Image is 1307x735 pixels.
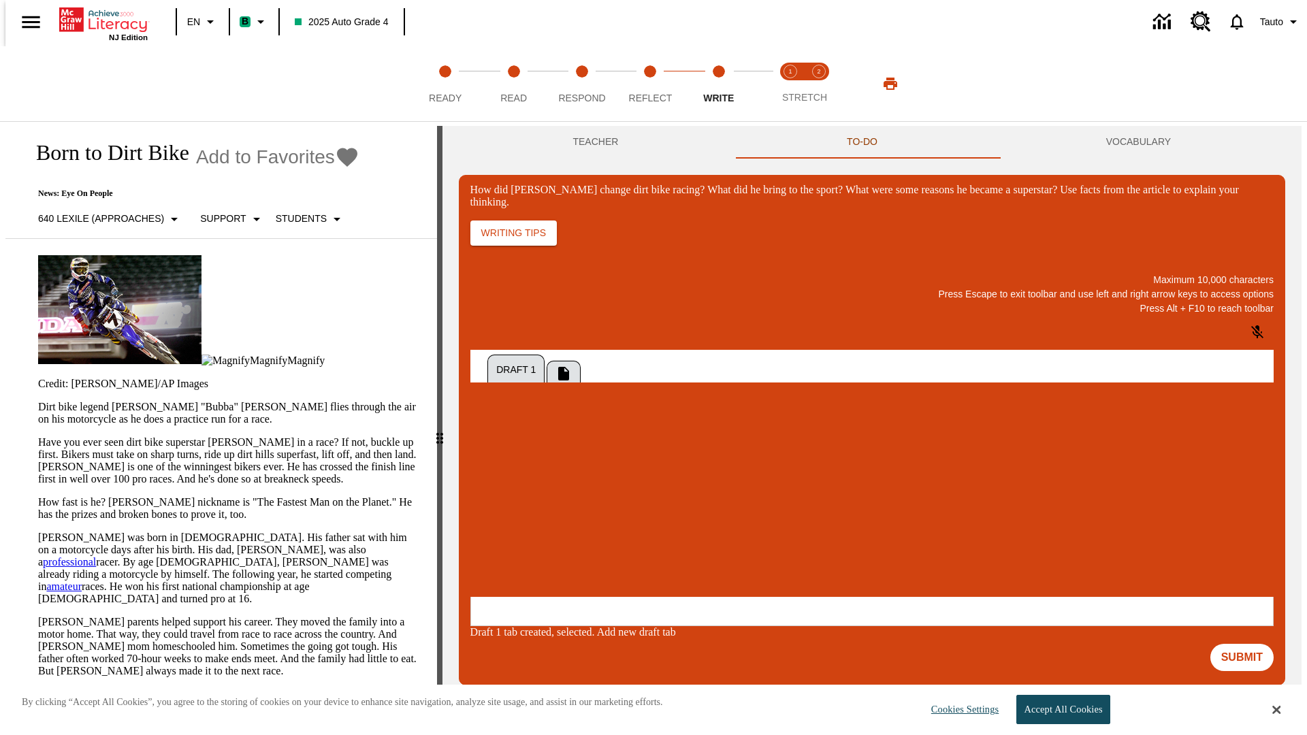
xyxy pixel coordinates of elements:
[788,68,792,75] text: 1
[1145,3,1182,41] a: Data Center
[181,10,225,34] button: Language: EN, Select a language
[470,301,1274,316] p: Press Alt + F10 to reach toolbar
[679,46,758,121] button: Write step 5 of 5
[38,401,421,425] p: Dirt bike legend [PERSON_NAME] "Bubba" [PERSON_NAME] flies through the air on his motorcycle as h...
[611,46,690,121] button: Reflect step 4 of 5
[629,93,673,103] span: Reflect
[38,378,421,390] p: Credit: [PERSON_NAME]/AP Images
[295,15,389,29] span: 2025 Auto Grade 4
[46,581,82,592] a: amateur
[242,13,248,30] span: B
[287,355,325,366] span: Magnify
[1182,3,1219,40] a: Resource Center, Will open in new tab
[474,46,553,121] button: Read step 2 of 5
[442,126,1302,734] div: activity
[43,556,96,568] a: professional
[33,207,188,231] button: Select Lexile, 640 Lexile (Approaches)
[470,626,1274,638] div: Draft 1 tab created, selected. Add new draft tab
[437,126,442,734] div: Press Enter or Spacebar and then press right and left arrow keys to move the slider
[543,46,622,121] button: Respond step 3 of 5
[703,93,734,103] span: Write
[547,361,581,386] button: Add New Draft
[59,5,148,42] div: Home
[38,212,164,226] p: 640 Lexile (Approaches)
[38,616,421,677] p: [PERSON_NAME] parents helped support his career. They moved the family into a motor home. That wa...
[558,93,605,103] span: Respond
[470,350,1274,626] div: Draft 1
[196,145,359,169] button: Add to Favorites - Born to Dirt Bike
[470,220,557,246] button: Writing Tips
[470,184,1274,208] div: How did [PERSON_NAME] change dirt bike racing? What did he bring to the sport? What were some rea...
[250,355,287,366] span: Magnify
[5,126,437,728] div: reading
[201,355,250,367] img: Magnify
[22,189,359,199] p: News: Eye On People
[799,46,839,121] button: Stretch Respond step 2 of 2
[187,15,200,29] span: EN
[470,287,1274,301] p: Press Escape to exit toolbar and use left and right arrow keys to access options
[270,207,351,231] button: Select Student
[5,11,199,35] body: How did Stewart change dirt bike racing? What did he bring to the sport? What were some reasons h...
[429,93,462,103] span: Ready
[1255,10,1307,34] button: Profile/Settings
[732,126,992,159] button: TO-DO
[195,207,270,231] button: Scaffolds, Support
[771,46,810,121] button: Stretch Read step 1 of 2
[200,212,246,226] p: Support
[1272,704,1280,716] button: Close
[470,273,1274,287] p: Maximum 10,000 characters
[38,255,201,364] img: Motocross racer James Stewart flies through the air on his dirt bike.
[109,33,148,42] span: NJ Edition
[1219,4,1255,39] a: Notifications
[817,68,820,75] text: 2
[38,532,421,605] p: [PERSON_NAME] was born in [DEMOGRAPHIC_DATA]. His father sat with him on a motorcycle days after ...
[869,71,912,96] button: Print
[486,350,1234,386] div: Tab Group
[406,46,485,121] button: Ready step 1 of 5
[1210,644,1274,671] button: Submit
[459,126,733,159] button: Teacher
[234,10,274,34] button: Boost Class color is mint green. Change class color
[992,126,1285,159] button: VOCABULARY
[196,146,335,168] span: Add to Favorites
[1260,15,1283,29] span: Tauto
[487,355,545,386] button: Draft 1
[459,126,1285,159] div: Instructional Panel Tabs
[1016,695,1110,724] button: Accept All Cookies
[1241,316,1274,348] button: Click to activate and allow voice recognition
[22,140,189,165] h1: Born to Dirt Bike
[11,2,51,42] button: Open side menu
[919,696,1004,723] button: Cookies Settings
[38,436,421,485] p: Have you ever seen dirt bike superstar [PERSON_NAME] in a race? If not, buckle up first. Bikers m...
[5,11,199,35] p: One change [PERSON_NAME] brought to dirt bike racing was…
[38,496,421,521] p: How fast is he? [PERSON_NAME] nickname is "The Fastest Man on the Planet." He has the prizes and ...
[500,93,527,103] span: Read
[276,212,327,226] p: Students
[782,92,827,103] span: STRETCH
[22,696,663,709] p: By clicking “Accept All Cookies”, you agree to the storing of cookies on your device to enhance s...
